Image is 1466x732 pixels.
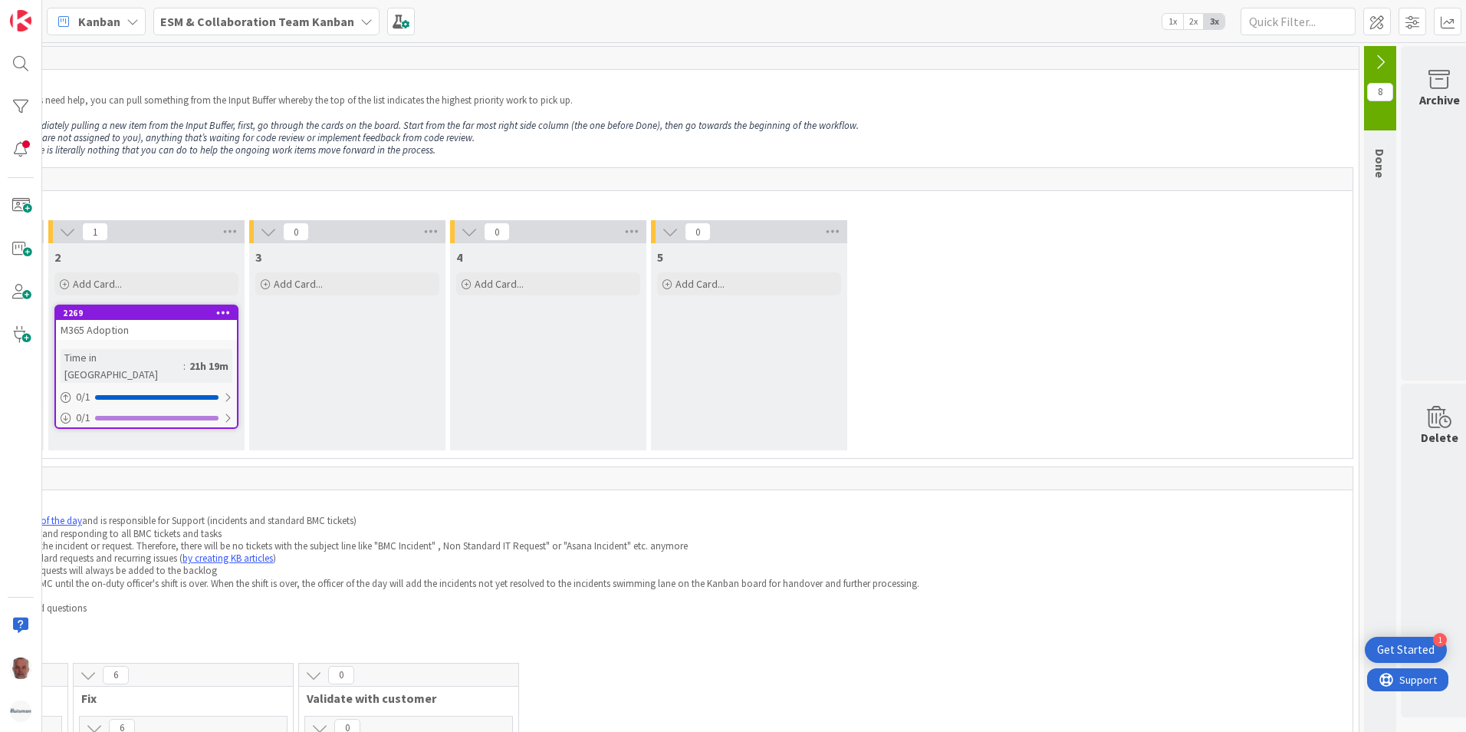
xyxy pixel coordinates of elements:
[82,223,108,241] span: 1
[456,249,462,265] span: 4
[1377,642,1435,658] div: Get Started
[1162,14,1183,29] span: 1x
[1372,149,1388,178] span: Done
[1365,637,1447,663] div: Open Get Started checklist, remaining modules: 1
[1419,91,1460,109] div: Archive
[1204,14,1224,29] span: 3x
[675,277,725,291] span: Add Card...
[182,552,273,565] a: by creating KB articles
[10,701,31,722] img: avatar
[475,277,524,291] span: Add Card...
[54,249,61,265] span: 2
[10,10,31,31] img: Visit kanbanzone.com
[76,389,90,405] span: 0 / 1
[160,14,354,29] b: ESM & Collaboration Team Kanban
[1433,633,1447,647] div: 1
[56,306,237,340] div: 2269M365 Adoption
[255,249,261,265] span: 3
[1183,14,1204,29] span: 2x
[76,410,90,426] span: 0 / 1
[328,666,354,684] span: 0
[1421,428,1458,447] div: Delete
[56,306,237,320] div: 2269
[56,387,237,407] div: 0/1
[186,358,232,374] div: 21h 19m
[307,691,499,706] span: Validate with customer
[484,223,510,241] span: 0
[274,277,323,291] span: Add Card...
[283,223,309,241] span: 0
[73,277,122,291] span: Add Card...
[103,666,129,684] span: 6
[685,223,711,241] span: 0
[657,249,663,265] span: 5
[63,308,237,318] div: 2269
[81,691,274,706] span: Fix
[56,408,237,427] div: 0/1
[1241,8,1356,35] input: Quick Filter...
[32,2,70,21] span: Support
[1367,83,1393,101] span: 8
[56,320,237,340] div: M365 Adoption
[78,12,120,31] span: Kanban
[61,349,183,383] div: Time in [GEOGRAPHIC_DATA]
[10,658,31,679] img: HB
[183,358,186,374] span: :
